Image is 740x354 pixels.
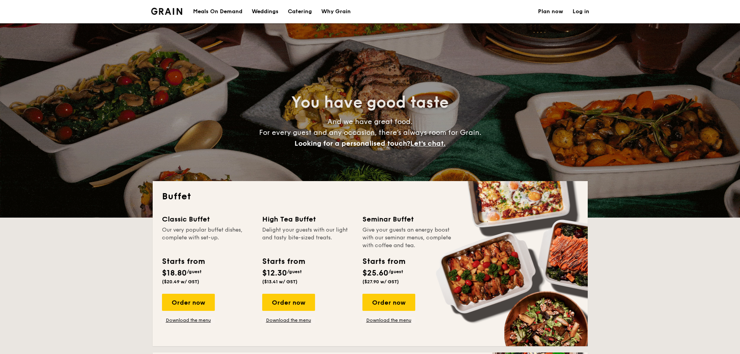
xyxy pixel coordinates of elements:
[162,226,253,249] div: Our very popular buffet dishes, complete with set-up.
[362,294,415,311] div: Order now
[362,256,405,267] div: Starts from
[162,279,199,284] span: ($20.49 w/ GST)
[262,256,305,267] div: Starts from
[162,294,215,311] div: Order now
[410,139,446,148] span: Let's chat.
[262,294,315,311] div: Order now
[151,8,183,15] img: Grain
[259,117,481,148] span: And we have great food. For every guest and any occasion, there’s always room for Grain.
[262,214,353,225] div: High Tea Buffet
[162,269,187,278] span: $18.80
[362,317,415,323] a: Download the menu
[388,269,403,274] span: /guest
[262,226,353,249] div: Delight your guests with our light and tasty bite-sized treats.
[262,279,298,284] span: ($13.41 w/ GST)
[162,317,215,323] a: Download the menu
[187,269,202,274] span: /guest
[162,190,578,203] h2: Buffet
[262,269,287,278] span: $12.30
[291,93,449,112] span: You have good taste
[287,269,302,274] span: /guest
[362,214,453,225] div: Seminar Buffet
[294,139,410,148] span: Looking for a personalised touch?
[362,269,388,278] span: $25.60
[162,214,253,225] div: Classic Buffet
[151,8,183,15] a: Logotype
[262,317,315,323] a: Download the menu
[162,256,204,267] div: Starts from
[362,226,453,249] div: Give your guests an energy boost with our seminar menus, complete with coffee and tea.
[362,279,399,284] span: ($27.90 w/ GST)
